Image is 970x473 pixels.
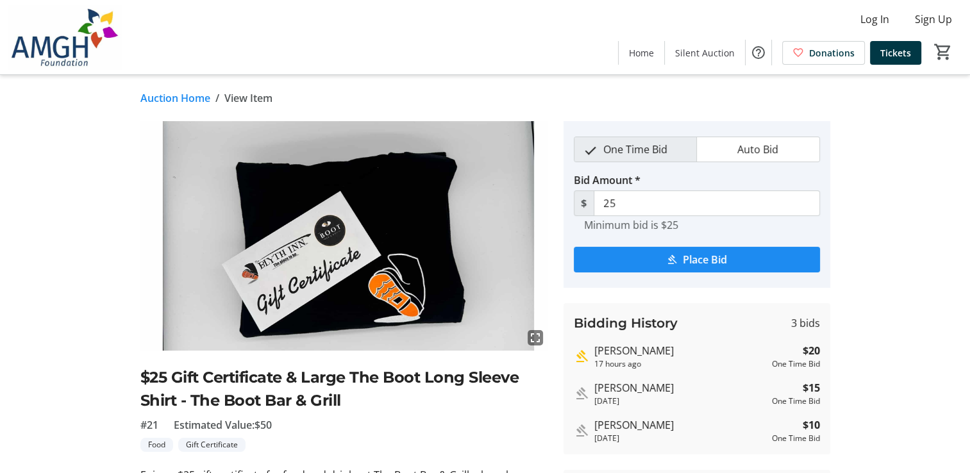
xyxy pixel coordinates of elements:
div: [DATE] [594,433,767,444]
tr-label-badge: Gift Certificate [178,438,246,452]
a: Auction Home [140,90,210,106]
div: [DATE] [594,395,767,407]
span: #21 [140,417,158,433]
img: Alexandra Marine & General Hospital Foundation's Logo [8,5,122,69]
a: Home [619,41,664,65]
tr-hint: Minimum bid is $25 [584,219,678,231]
span: Auto Bid [730,137,786,162]
span: Place Bid [683,252,727,267]
a: Silent Auction [665,41,745,65]
span: Home [629,46,654,60]
span: 3 bids [791,315,820,331]
div: 17 hours ago [594,358,767,370]
span: Silent Auction [675,46,735,60]
h2: $25 Gift Certificate & Large The Boot Long Sleeve Shirt - The Boot Bar & Grill [140,366,548,412]
strong: $10 [803,417,820,433]
mat-icon: Outbid [574,386,589,401]
a: Tickets [870,41,921,65]
strong: $15 [803,380,820,395]
span: / [215,90,219,106]
button: Cart [932,40,955,63]
strong: $20 [803,343,820,358]
span: Estimated Value: $50 [174,417,272,433]
button: Log In [850,9,899,29]
span: One Time Bid [596,137,675,162]
mat-icon: fullscreen [528,330,543,345]
mat-icon: Outbid [574,423,589,438]
div: [PERSON_NAME] [594,343,767,358]
a: Donations [782,41,865,65]
span: Log In [860,12,889,27]
span: Sign Up [915,12,952,27]
span: Tickets [880,46,911,60]
div: One Time Bid [772,395,820,407]
div: [PERSON_NAME] [594,417,767,433]
img: Image [140,121,548,351]
div: [PERSON_NAME] [594,380,767,395]
span: Donations [809,46,855,60]
span: $ [574,190,594,216]
tr-label-badge: Food [140,438,173,452]
div: One Time Bid [772,358,820,370]
label: Bid Amount * [574,172,640,188]
h3: Bidding History [574,313,678,333]
mat-icon: Highest bid [574,349,589,364]
span: View Item [224,90,272,106]
button: Sign Up [905,9,962,29]
button: Place Bid [574,247,820,272]
button: Help [746,40,771,65]
div: One Time Bid [772,433,820,444]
